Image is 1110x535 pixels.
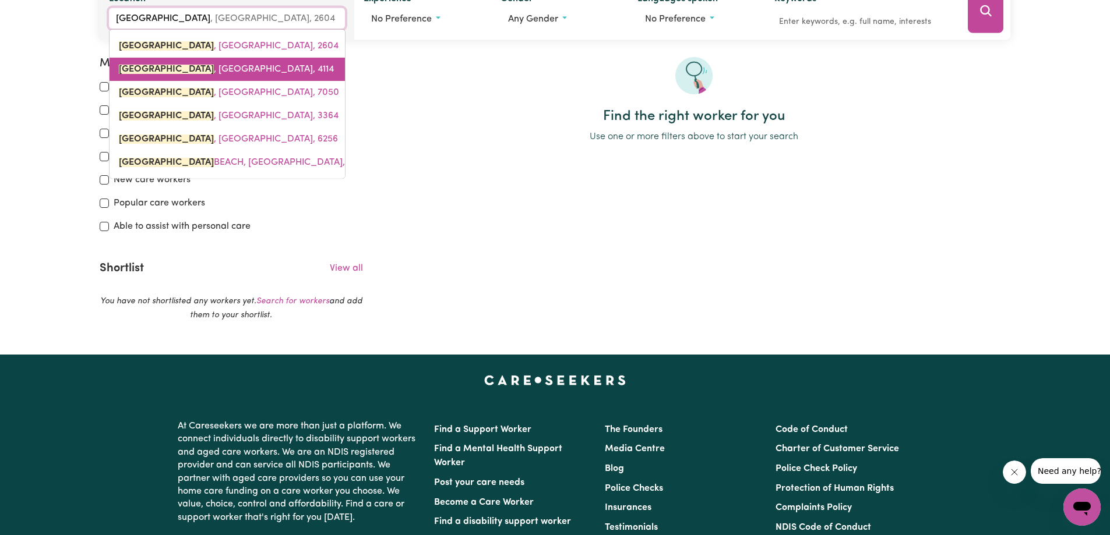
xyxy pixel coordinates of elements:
a: Media Centre [605,444,665,453]
span: , [GEOGRAPHIC_DATA], 2604 [119,41,339,51]
a: KINGSTON, Western Australia, 6256 [110,127,345,151]
label: Popular care workers [114,196,205,210]
button: Worker experience options [364,8,482,30]
h2: More filters: [100,57,363,70]
span: No preference [645,15,706,24]
a: Become a Care Worker [434,498,534,507]
mark: [GEOGRAPHIC_DATA] [119,111,214,121]
a: The Founders [605,425,663,434]
mark: [GEOGRAPHIC_DATA] [119,134,214,144]
h2: Shortlist [100,261,144,275]
input: Enter a suburb [109,8,346,29]
button: Worker language preferences [637,8,756,30]
a: Testimonials [605,523,658,532]
mark: [GEOGRAPHIC_DATA] [119,158,214,167]
a: Blog [605,464,624,473]
span: Any gender [508,15,558,24]
p: Use one or more filters above to start your search [377,130,1010,144]
iframe: Close message [1003,460,1026,484]
mark: [GEOGRAPHIC_DATA] [119,41,214,51]
p: At Careseekers we are more than just a platform. We connect individuals directly to disability su... [178,415,420,529]
span: , [GEOGRAPHIC_DATA], 7050 [119,88,339,97]
mark: [GEOGRAPHIC_DATA] [119,65,214,74]
a: KINGSTON, Queensland, 4114 [110,58,345,81]
a: Insurances [605,503,651,512]
mark: [GEOGRAPHIC_DATA] [119,88,214,97]
iframe: Button to launch messaging window [1063,488,1101,526]
span: , [GEOGRAPHIC_DATA], 3364 [119,111,339,121]
a: Find a Mental Health Support Worker [434,444,562,467]
div: menu-options [109,29,346,179]
a: Code of Conduct [776,425,848,434]
a: Find a disability support worker [434,517,571,526]
span: , [GEOGRAPHIC_DATA], 4114 [119,65,334,74]
a: KINGSTON, Australian Capital Territory, 2604 [110,34,345,58]
input: Enter keywords, e.g. full name, interests [774,13,952,31]
a: Police Check Policy [776,464,857,473]
button: Worker gender preference [501,8,619,30]
a: Complaints Policy [776,503,852,512]
em: You have not shortlisted any workers yet. and add them to your shortlist. [100,297,362,320]
span: , [GEOGRAPHIC_DATA], 6256 [119,134,338,144]
a: KINGSTON, Victoria, 3364 [110,104,345,127]
iframe: Message from company [1031,458,1101,484]
a: Post your care needs [434,478,524,487]
a: Police Checks [605,484,663,493]
a: NDIS Code of Conduct [776,523,871,532]
span: Need any help? [7,8,71,17]
a: Search for workers [256,297,329,306]
a: Charter of Customer Service [776,444,899,453]
a: Find a Support Worker [434,425,531,434]
a: KINGSTON BEACH, Tasmania, 7050 [110,151,345,174]
a: View all [330,264,363,273]
h2: Find the right worker for you [377,108,1010,125]
span: BEACH, [GEOGRAPHIC_DATA], 7050 [119,158,369,167]
a: Protection of Human Rights [776,484,894,493]
span: No preference [371,15,432,24]
label: Able to assist with personal care [114,219,251,233]
a: KINGSTON, Tasmania, 7050 [110,81,345,104]
a: Careseekers home page [484,375,626,385]
label: New care workers [114,173,191,187]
